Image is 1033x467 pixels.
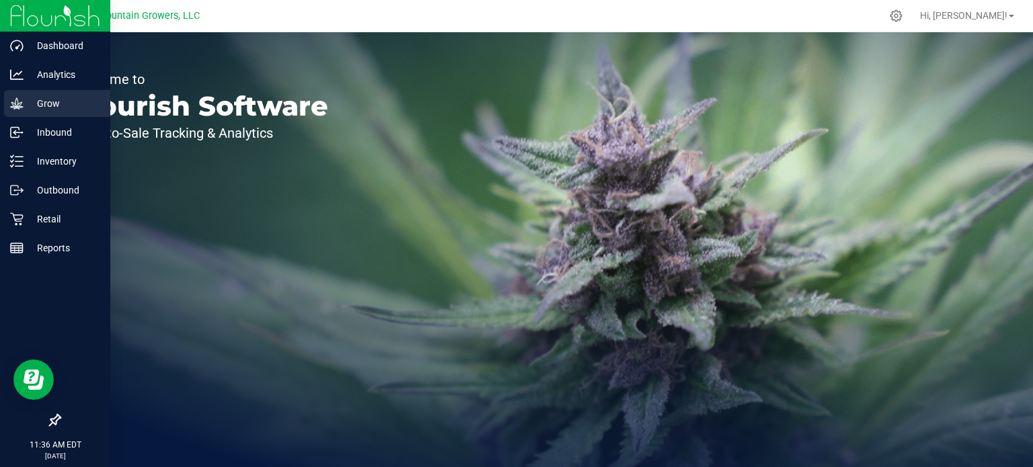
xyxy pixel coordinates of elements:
[13,359,54,400] iframe: Resource center
[10,155,24,168] inline-svg: Inventory
[10,212,24,226] inline-svg: Retail
[6,439,104,451] p: 11:36 AM EDT
[10,68,24,81] inline-svg: Analytics
[75,10,200,22] span: Blue Mountain Growers, LLC
[24,211,104,227] p: Retail
[24,182,104,198] p: Outbound
[920,10,1007,21] span: Hi, [PERSON_NAME]!
[10,183,24,197] inline-svg: Outbound
[24,95,104,112] p: Grow
[888,9,905,22] div: Manage settings
[10,39,24,52] inline-svg: Dashboard
[10,241,24,255] inline-svg: Reports
[24,153,104,169] p: Inventory
[24,240,104,256] p: Reports
[24,124,104,140] p: Inbound
[6,451,104,461] p: [DATE]
[73,73,328,86] p: Welcome to
[73,93,328,120] p: Flourish Software
[24,67,104,83] p: Analytics
[10,126,24,139] inline-svg: Inbound
[24,38,104,54] p: Dashboard
[73,126,328,140] p: Seed-to-Sale Tracking & Analytics
[10,97,24,110] inline-svg: Grow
